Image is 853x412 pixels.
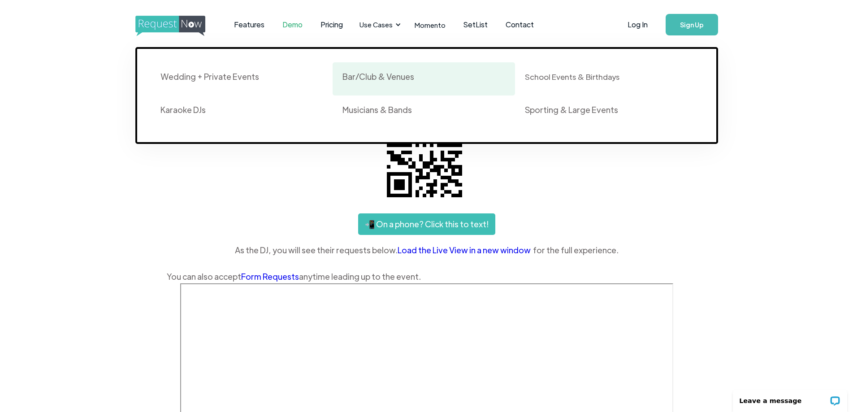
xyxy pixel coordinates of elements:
[525,104,618,115] div: Sporting & Large Events
[160,104,206,115] div: Karaoke DJs
[135,16,203,34] a: home
[135,36,718,144] nav: Use Cases
[273,11,312,39] a: Demo
[398,243,533,257] a: Load the Live View in a new window
[135,16,222,36] img: requestnow logo
[666,14,718,35] a: Sign Up
[515,95,697,129] a: Sporting & Large Events
[525,71,619,82] div: School Events & Birthdays
[497,11,543,39] a: Contact
[333,95,515,129] a: Musicians & Bands
[151,62,333,95] a: Wedding + Private Events
[312,11,352,39] a: Pricing
[358,213,495,235] a: 📲 On a phone? Click this to text!
[342,71,414,82] div: Bar/Club & Venues
[241,271,299,282] a: Form Requests
[619,9,657,40] a: Log In
[160,71,259,82] div: Wedding + Private Events
[380,115,469,204] img: QR code
[455,11,497,39] a: SetList
[151,95,333,129] a: Karaoke DJs
[406,12,455,38] a: Momento
[359,20,393,30] div: Use Cases
[515,62,697,95] a: School Events & Birthdays
[342,104,412,115] div: Musicians & Bands
[354,11,403,39] div: Use Cases
[167,243,687,257] div: As the DJ, you will see their requests below. for the full experience.
[167,270,687,283] div: You can also accept anytime leading up to the event.
[225,11,273,39] a: Features
[333,62,515,95] a: Bar/Club & Venues
[727,384,853,412] iframe: LiveChat chat widget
